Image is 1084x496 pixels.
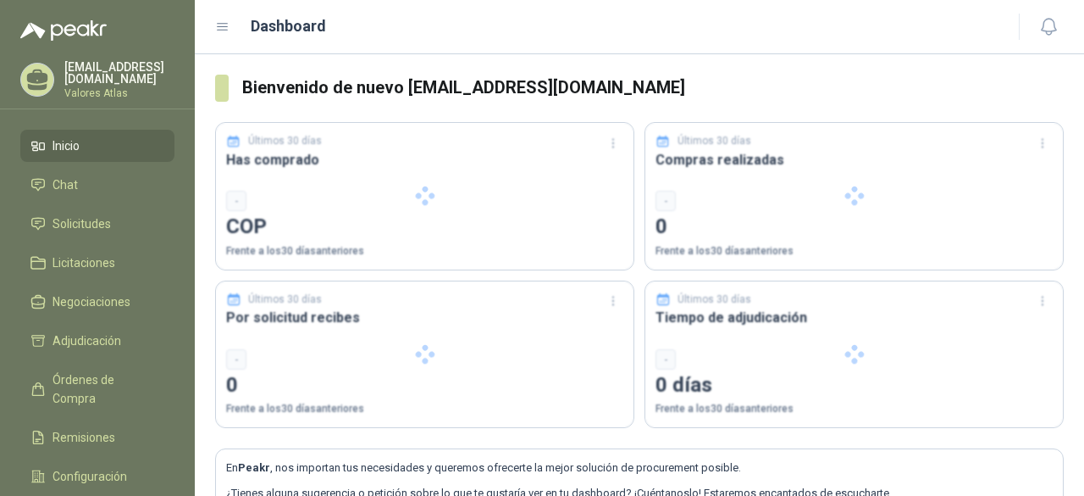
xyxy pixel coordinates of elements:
span: Chat [53,176,78,194]
span: Adjudicación [53,332,121,350]
img: Logo peakr [20,20,107,41]
span: Negociaciones [53,293,130,311]
a: Órdenes de Compra [20,364,174,415]
h3: Bienvenido de nuevo [EMAIL_ADDRESS][DOMAIN_NAME] [242,75,1065,101]
p: Valores Atlas [64,88,174,98]
a: Solicitudes [20,208,174,240]
span: Órdenes de Compra [53,371,158,408]
a: Adjudicación [20,325,174,357]
span: Configuración [53,467,127,486]
p: En , nos importan tus necesidades y queremos ofrecerte la mejor solución de procurement posible. [226,460,1053,476]
a: Configuración [20,460,174,493]
a: Chat [20,169,174,201]
a: Negociaciones [20,286,174,318]
a: Remisiones [20,421,174,454]
span: Licitaciones [53,254,115,272]
span: Solicitudes [53,215,111,233]
span: Inicio [53,137,80,155]
a: Licitaciones [20,247,174,279]
p: [EMAIL_ADDRESS][DOMAIN_NAME] [64,61,174,85]
b: Peakr [238,461,270,474]
a: Inicio [20,130,174,162]
span: Remisiones [53,428,115,447]
h1: Dashboard [251,14,326,38]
